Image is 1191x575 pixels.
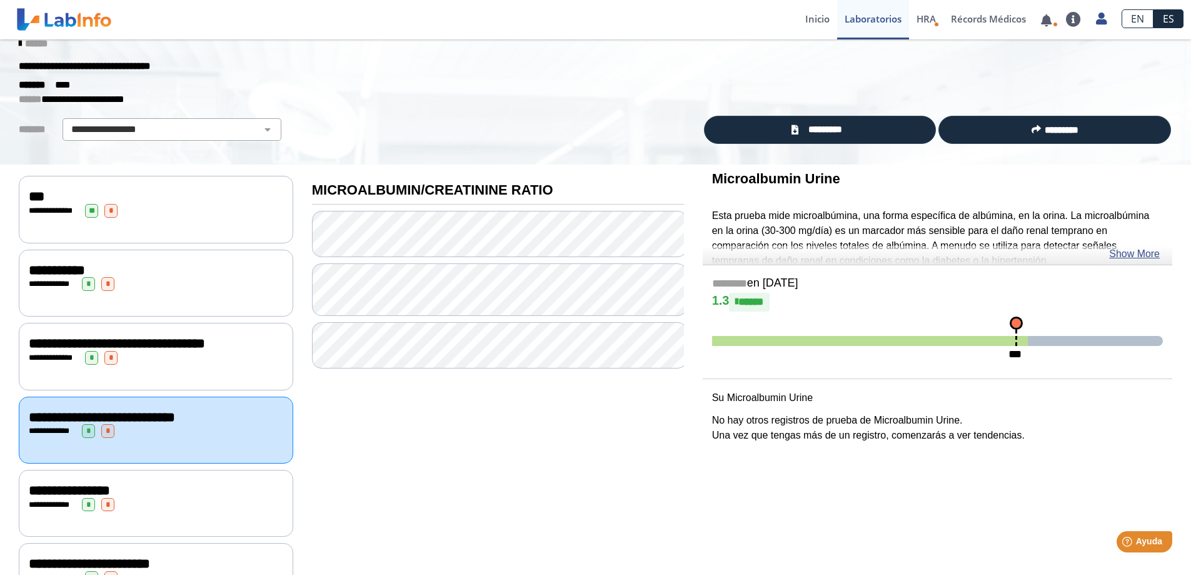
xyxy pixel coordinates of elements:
a: Show More [1109,247,1160,262]
a: ES [1153,9,1183,28]
a: EN [1122,9,1153,28]
p: Esta prueba mide microalbúmina, una forma específica de albúmina, en la orina. La microalbúmina e... [712,208,1163,268]
p: Su Microalbumin Urine [712,390,1163,405]
h5: en [DATE] [712,277,1163,291]
b: Microalbumin Urine [712,171,840,186]
h4: 1.3 [712,293,1163,312]
span: HRA [917,13,936,25]
iframe: Help widget launcher [1080,526,1177,561]
p: No hay otros registros de prueba de Microalbumin Urine. Una vez que tengas más de un registro, co... [712,413,1163,443]
b: MICROALBUMIN/CREATININE RATIO [312,182,553,198]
